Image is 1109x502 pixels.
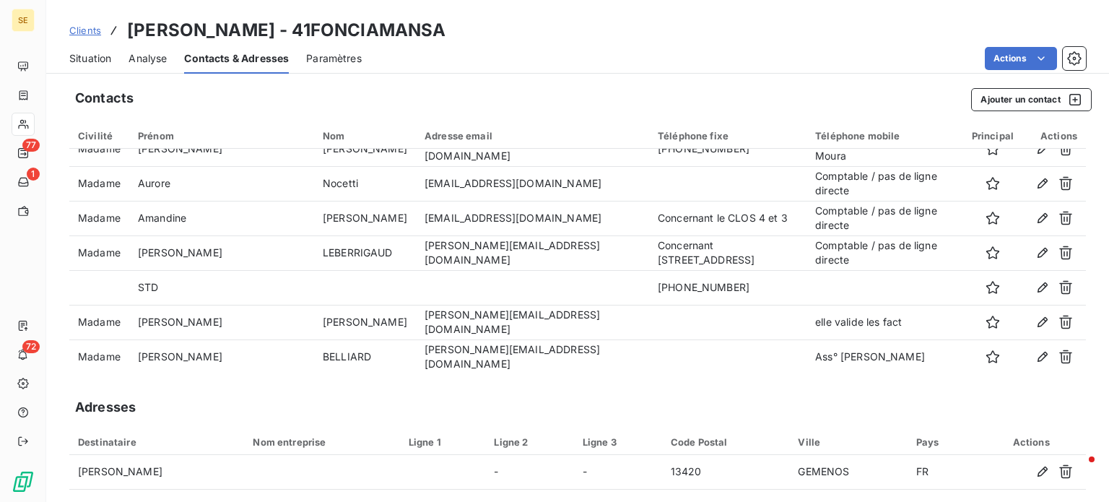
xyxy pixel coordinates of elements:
[75,397,136,417] h5: Adresses
[138,130,305,142] div: Prénom
[129,235,314,270] td: [PERSON_NAME]
[494,436,565,448] div: Ligne 2
[323,130,407,142] div: Nom
[583,436,653,448] div: Ligne 3
[69,235,129,270] td: Madame
[971,88,1092,111] button: Ajouter un contact
[806,305,962,339] td: elle valide les fact
[129,339,314,374] td: [PERSON_NAME]
[69,166,129,201] td: Madame
[69,201,129,235] td: Madame
[806,339,962,374] td: Ass° [PERSON_NAME]
[69,339,129,374] td: Madame
[27,168,40,181] span: 1
[129,305,314,339] td: [PERSON_NAME]
[129,131,314,166] td: [PERSON_NAME]
[78,436,235,448] div: Destinataire
[78,130,121,142] div: Civilité
[806,131,962,166] td: En l'absence de Mme de Moura
[12,9,35,32] div: SE
[409,436,477,448] div: Ligne 1
[425,130,640,142] div: Adresse email
[1031,130,1077,142] div: Actions
[127,17,445,43] h3: [PERSON_NAME] - 41FONCIAMANSA
[22,340,40,353] span: 72
[416,131,649,166] td: [EMAIL_ADDRESS][PERSON_NAME][DOMAIN_NAME]
[69,131,129,166] td: Madame
[815,130,954,142] div: Téléphone mobile
[184,51,289,66] span: Contacts & Adresses
[314,166,416,201] td: Nocetti
[75,88,134,108] h5: Contacts
[916,436,968,448] div: Pays
[658,130,798,142] div: Téléphone fixe
[908,455,977,490] td: FR
[69,51,111,66] span: Situation
[69,455,244,490] td: [PERSON_NAME]
[129,51,167,66] span: Analyse
[416,339,649,374] td: [PERSON_NAME][EMAIL_ADDRESS][DOMAIN_NAME]
[253,436,391,448] div: Nom entreprise
[806,166,962,201] td: Comptable / pas de ligne directe
[416,305,649,339] td: [PERSON_NAME][EMAIL_ADDRESS][DOMAIN_NAME]
[986,436,1077,448] div: Actions
[314,201,416,235] td: [PERSON_NAME]
[12,470,35,493] img: Logo LeanPay
[806,235,962,270] td: Comptable / pas de ligne directe
[671,436,781,448] div: Code Postal
[22,139,40,152] span: 77
[574,455,662,490] td: -
[649,131,806,166] td: [PHONE_NUMBER]
[649,201,806,235] td: Concernant le CLOS 4 et 3
[314,235,416,270] td: LEBERRIGAUD
[306,51,362,66] span: Paramètres
[129,270,314,305] td: STD
[662,455,790,490] td: 13420
[798,436,899,448] div: Ville
[129,166,314,201] td: Aurore
[649,270,806,305] td: [PHONE_NUMBER]
[69,25,101,36] span: Clients
[69,305,129,339] td: Madame
[416,235,649,270] td: [PERSON_NAME][EMAIL_ADDRESS][DOMAIN_NAME]
[314,339,416,374] td: BELLIARD
[416,166,649,201] td: [EMAIL_ADDRESS][DOMAIN_NAME]
[789,455,908,490] td: GEMENOS
[416,201,649,235] td: [EMAIL_ADDRESS][DOMAIN_NAME]
[314,131,416,166] td: [PERSON_NAME]
[985,47,1057,70] button: Actions
[649,235,806,270] td: Concernant [STREET_ADDRESS]
[1060,453,1095,488] iframe: Intercom live chat
[129,201,314,235] td: Amandine
[972,130,1014,142] div: Principal
[485,455,573,490] td: -
[69,23,101,38] a: Clients
[806,201,962,235] td: Comptable / pas de ligne directe
[314,305,416,339] td: [PERSON_NAME]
